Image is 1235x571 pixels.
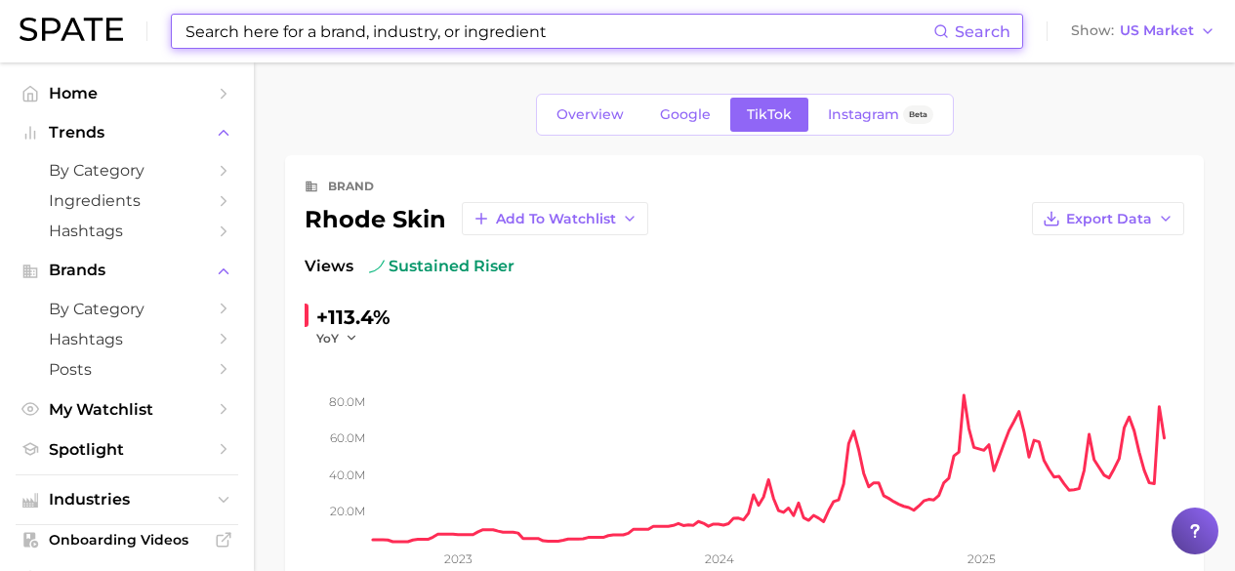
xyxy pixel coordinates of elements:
[316,330,339,347] span: YoY
[369,259,385,274] img: sustained riser
[1032,202,1184,235] button: Export Data
[660,106,711,123] span: Google
[329,394,365,409] tspan: 80.0m
[16,294,238,324] a: by Category
[16,256,238,285] button: Brands
[16,118,238,147] button: Trends
[540,98,640,132] a: Overview
[828,106,899,123] span: Instagram
[730,98,808,132] a: TikTok
[316,330,358,347] button: YoY
[444,551,473,566] tspan: 2023
[49,161,205,180] span: by Category
[462,202,648,235] button: Add to Watchlist
[49,531,205,549] span: Onboarding Videos
[316,302,391,333] div: +113.4%
[643,98,727,132] a: Google
[556,106,624,123] span: Overview
[184,15,933,48] input: Search here for a brand, industry, or ingredient
[496,211,616,227] span: Add to Watchlist
[49,222,205,240] span: Hashtags
[305,202,648,235] div: rhode skin
[16,324,238,354] a: Hashtags
[330,504,365,518] tspan: 20.0m
[49,124,205,142] span: Trends
[955,22,1010,41] span: Search
[16,185,238,216] a: Ingredients
[967,551,996,566] tspan: 2025
[49,191,205,210] span: Ingredients
[305,255,353,278] span: Views
[328,175,374,198] div: brand
[16,525,238,554] a: Onboarding Videos
[1066,211,1152,227] span: Export Data
[49,440,205,459] span: Spotlight
[747,106,792,123] span: TikTok
[330,430,365,445] tspan: 60.0m
[705,551,734,566] tspan: 2024
[329,467,365,481] tspan: 40.0m
[49,330,205,348] span: Hashtags
[1071,25,1114,36] span: Show
[16,485,238,514] button: Industries
[49,400,205,419] span: My Watchlist
[20,18,123,41] img: SPATE
[811,98,950,132] a: InstagramBeta
[16,354,238,385] a: Posts
[1066,19,1220,44] button: ShowUS Market
[16,434,238,465] a: Spotlight
[16,216,238,246] a: Hashtags
[909,106,927,123] span: Beta
[49,360,205,379] span: Posts
[16,78,238,108] a: Home
[1120,25,1194,36] span: US Market
[16,155,238,185] a: by Category
[49,300,205,318] span: by Category
[49,491,205,509] span: Industries
[369,255,515,278] span: sustained riser
[49,262,205,279] span: Brands
[49,84,205,102] span: Home
[16,394,238,425] a: My Watchlist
